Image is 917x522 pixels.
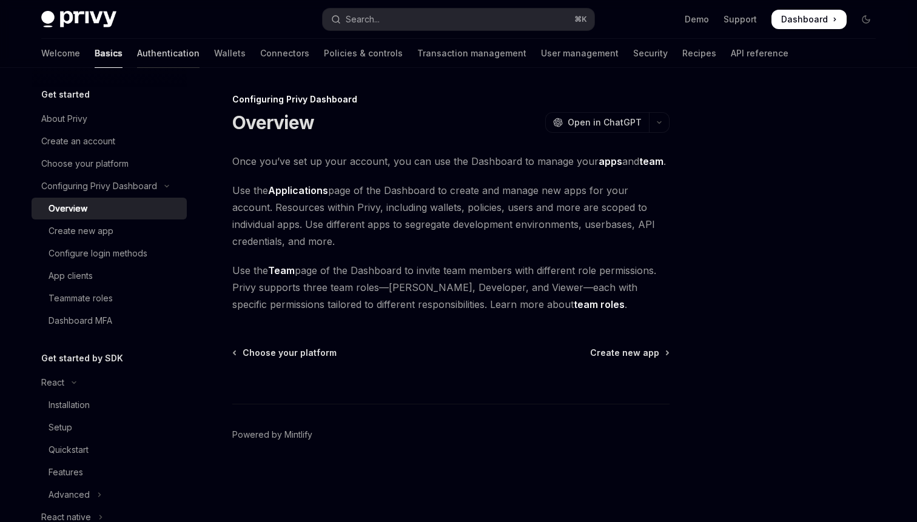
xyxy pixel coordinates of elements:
a: Security [633,39,668,68]
span: Dashboard [781,13,828,25]
a: Policies & controls [324,39,403,68]
button: Open in ChatGPT [545,112,649,133]
a: Overview [32,198,187,219]
div: Create an account [41,134,115,149]
h1: Overview [232,112,314,133]
div: Installation [49,398,90,412]
strong: team [639,155,663,167]
h5: Get started [41,87,90,102]
div: Create new app [49,224,113,238]
button: Toggle Advanced section [32,484,187,506]
a: Applications [268,184,328,197]
a: Dashboard MFA [32,310,187,332]
div: Choose your platform [41,156,129,171]
a: Installation [32,394,187,416]
strong: apps [599,155,622,167]
a: Basics [95,39,123,68]
span: Choose your platform [243,347,337,359]
div: Teammate roles [49,291,113,306]
span: Use the page of the Dashboard to create and manage new apps for your account. Resources within Pr... [232,182,670,250]
a: API reference [731,39,788,68]
a: Support [724,13,757,25]
div: Advanced [49,487,90,502]
div: Configure login methods [49,246,147,261]
div: Overview [49,201,87,216]
div: About Privy [41,112,87,126]
a: About Privy [32,108,187,130]
div: App clients [49,269,93,283]
span: ⌘ K [574,15,587,24]
a: Recipes [682,39,716,68]
a: Create an account [32,130,187,152]
h5: Get started by SDK [41,351,123,366]
a: Dashboard [771,10,847,29]
a: Configure login methods [32,243,187,264]
button: Toggle React section [32,372,187,393]
div: Features [49,465,83,480]
span: Create new app [590,347,659,359]
a: Create new app [590,347,668,359]
a: Powered by Mintlify [232,429,312,441]
div: Configuring Privy Dashboard [232,93,670,105]
a: Authentication [137,39,200,68]
a: Quickstart [32,439,187,461]
a: Wallets [214,39,246,68]
a: Welcome [41,39,80,68]
div: React [41,375,64,390]
span: Open in ChatGPT [568,116,642,129]
button: Open search [323,8,594,30]
button: Toggle Configuring Privy Dashboard section [32,175,187,197]
a: Teammate roles [32,287,187,309]
a: Demo [685,13,709,25]
a: Choose your platform [32,153,187,175]
div: Dashboard MFA [49,313,112,328]
a: Setup [32,417,187,438]
div: Setup [49,420,72,435]
div: Search... [346,12,380,27]
a: Connectors [260,39,309,68]
a: Choose your platform [233,347,337,359]
a: Team [268,264,295,277]
a: Transaction management [417,39,526,68]
img: dark logo [41,11,116,28]
span: Use the page of the Dashboard to invite team members with different role permissions. Privy suppo... [232,262,670,313]
a: Create new app [32,220,187,242]
a: Features [32,461,187,483]
a: team roles [574,298,625,311]
a: App clients [32,265,187,287]
span: Once you’ve set up your account, you can use the Dashboard to manage your and . [232,153,670,170]
div: Configuring Privy Dashboard [41,179,157,193]
button: Toggle dark mode [856,10,876,29]
a: User management [541,39,619,68]
div: Quickstart [49,443,89,457]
